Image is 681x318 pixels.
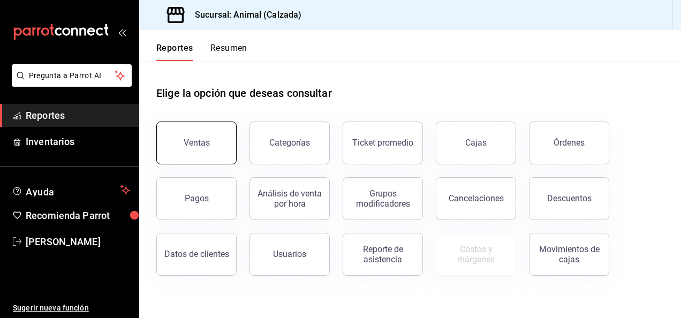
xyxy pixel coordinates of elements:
[13,304,89,312] font: Sugerir nueva función
[156,233,237,276] button: Datos de clientes
[156,177,237,220] button: Pagos
[343,177,423,220] button: Grupos modificadores
[273,249,306,259] div: Usuarios
[184,138,210,148] div: Ventas
[156,43,193,54] font: Reportes
[12,64,132,87] button: Pregunta a Parrot AI
[185,193,209,203] div: Pagos
[7,78,132,89] a: Pregunta a Parrot AI
[449,193,504,203] div: Cancelaciones
[26,210,110,221] font: Recomienda Parrot
[436,122,516,164] button: Cajas
[443,244,509,264] div: Costos y márgenes
[186,9,301,21] h3: Sucursal: Animal (Calzada)
[547,193,592,203] div: Descuentos
[164,249,229,259] div: Datos de clientes
[554,138,585,148] div: Órdenes
[269,138,310,148] div: Categorías
[529,233,609,276] button: Movimientos de cajas
[436,233,516,276] button: Contrata inventarios para ver este reporte
[529,177,609,220] button: Descuentos
[118,28,126,36] button: open_drawer_menu
[210,43,247,61] button: Resumen
[26,184,116,196] span: Ayuda
[350,188,416,209] div: Grupos modificadores
[156,85,332,101] h1: Elige la opción que deseas consultar
[343,233,423,276] button: Reporte de asistencia
[350,244,416,264] div: Reporte de asistencia
[529,122,609,164] button: Órdenes
[256,188,323,209] div: Análisis de venta por hora
[26,110,65,121] font: Reportes
[343,122,423,164] button: Ticket promedio
[29,70,115,81] span: Pregunta a Parrot AI
[536,244,602,264] div: Movimientos de cajas
[465,138,487,148] div: Cajas
[156,43,247,61] div: Pestañas de navegación
[156,122,237,164] button: Ventas
[352,138,413,148] div: Ticket promedio
[249,177,330,220] button: Análisis de venta por hora
[26,136,74,147] font: Inventarios
[26,236,101,247] font: [PERSON_NAME]
[249,122,330,164] button: Categorías
[436,177,516,220] button: Cancelaciones
[249,233,330,276] button: Usuarios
